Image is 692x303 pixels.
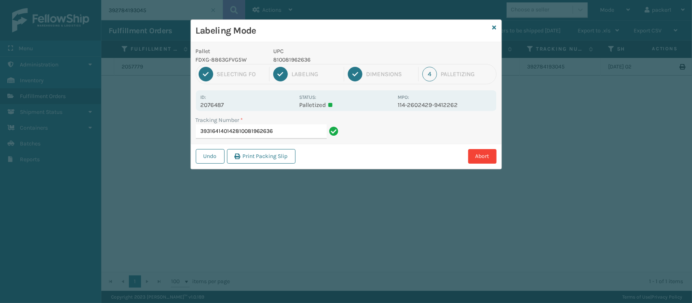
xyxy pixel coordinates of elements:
[398,101,491,109] p: 114-2602429-9412262
[273,55,393,64] p: 810081962636
[227,149,296,164] button: Print Packing Slip
[273,47,393,55] p: UPC
[422,67,437,81] div: 4
[291,70,340,78] div: Labeling
[366,70,415,78] div: Dimensions
[196,47,264,55] p: Pallet
[201,101,294,109] p: 2076487
[299,101,393,109] p: Palletized
[441,70,493,78] div: Palletizing
[217,70,266,78] div: Selecting FO
[196,149,225,164] button: Undo
[273,67,288,81] div: 2
[196,25,489,37] h3: Labeling Mode
[299,94,316,100] label: Status:
[196,116,243,124] label: Tracking Number
[398,94,409,100] label: MPO:
[199,67,213,81] div: 1
[201,94,206,100] label: Id:
[348,67,362,81] div: 3
[468,149,497,164] button: Abort
[196,55,264,64] p: FDXG-8863GFVG5W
